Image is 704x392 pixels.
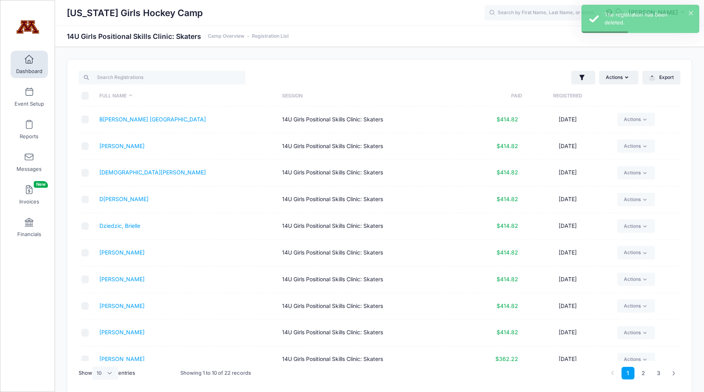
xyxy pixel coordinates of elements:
[19,198,39,205] span: Invoices
[642,71,680,84] button: Export
[99,276,145,282] a: [PERSON_NAME]
[522,106,614,133] td: [DATE]
[623,4,692,22] button: [PERSON_NAME]
[652,367,665,380] a: 3
[99,169,206,176] a: [DEMOGRAPHIC_DATA][PERSON_NAME]
[99,302,145,309] a: [PERSON_NAME]
[16,166,42,172] span: Messages
[208,33,244,39] a: Camp Overview
[99,143,145,149] a: [PERSON_NAME]
[11,51,48,78] a: Dashboard
[522,319,614,346] td: [DATE]
[689,11,693,15] button: ×
[637,367,650,380] a: 2
[99,329,145,335] a: [PERSON_NAME]
[617,139,654,153] a: Actions
[278,213,461,240] td: 14U Girls Positional Skills Clinic: Skaters
[0,8,55,46] a: Minnesota Girls Hockey Camp
[92,366,118,380] select: Showentries
[522,293,614,320] td: [DATE]
[605,11,693,26] div: The registration has been deleted.
[617,326,654,339] a: Actions
[34,181,48,188] span: New
[99,116,206,123] a: B[PERSON_NAME] [GEOGRAPHIC_DATA]
[522,133,614,160] td: [DATE]
[497,169,518,176] span: $414.82
[252,33,289,39] a: Registration List
[617,353,654,366] a: Actions
[278,133,461,160] td: 14U Girls Positional Skills Clinic: Skaters
[278,106,461,133] td: 14U Girls Positional Skills Clinic: Skaters
[497,276,518,282] span: $414.82
[95,86,278,106] th: Full Name: activate to sort column descending
[20,133,38,140] span: Reports
[461,86,522,106] th: Paid: activate to sort column ascending
[621,367,634,380] a: 1
[278,159,461,186] td: 14U Girls Positional Skills Clinic: Skaters
[17,231,41,238] span: Financials
[497,329,518,335] span: $414.82
[522,346,614,372] td: [DATE]
[278,240,461,266] td: 14U Girls Positional Skills Clinic: Skaters
[522,213,614,240] td: [DATE]
[278,346,461,372] td: 14U Girls Positional Skills Clinic: Skaters
[99,222,140,229] a: Dziedzic, Brielle
[617,166,654,180] a: Actions
[278,293,461,320] td: 14U Girls Positional Skills Clinic: Skaters
[617,219,654,233] a: Actions
[79,366,135,380] label: Show entries
[617,246,654,259] a: Actions
[67,4,203,22] h1: [US_STATE] Girls Hockey Camp
[11,148,48,176] a: Messages
[16,68,42,75] span: Dashboard
[11,181,48,209] a: InvoicesNew
[99,355,145,362] a: [PERSON_NAME]
[497,196,518,202] span: $414.82
[522,240,614,266] td: [DATE]
[79,71,246,84] input: Search Registrations
[495,355,518,362] span: $362.22
[99,249,145,256] a: [PERSON_NAME]
[180,364,251,382] div: Showing 1 to 10 of 22 records
[11,116,48,143] a: Reports
[99,196,148,202] a: D[PERSON_NAME]
[484,5,602,21] input: Search by First Name, Last Name, or Email...
[522,266,614,293] td: [DATE]
[11,83,48,111] a: Event Setup
[497,222,518,229] span: $414.82
[15,101,44,107] span: Event Setup
[13,12,43,42] img: Minnesota Girls Hockey Camp
[617,193,654,206] a: Actions
[522,159,614,186] td: [DATE]
[278,186,461,213] td: 14U Girls Positional Skills Clinic: Skaters
[617,113,654,126] a: Actions
[497,116,518,123] span: $414.82
[599,71,638,84] button: Actions
[278,266,461,293] td: 14U Girls Positional Skills Clinic: Skaters
[497,249,518,256] span: $414.82
[278,86,461,106] th: Session: activate to sort column ascending
[522,86,614,106] th: Registered: activate to sort column ascending
[278,319,461,346] td: 14U Girls Positional Skills Clinic: Skaters
[522,186,614,213] td: [DATE]
[497,143,518,149] span: $414.82
[11,214,48,241] a: Financials
[67,32,289,40] h1: 14U Girls Positional Skills Clinic: Skaters
[617,299,654,313] a: Actions
[497,302,518,309] span: $414.82
[617,273,654,286] a: Actions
